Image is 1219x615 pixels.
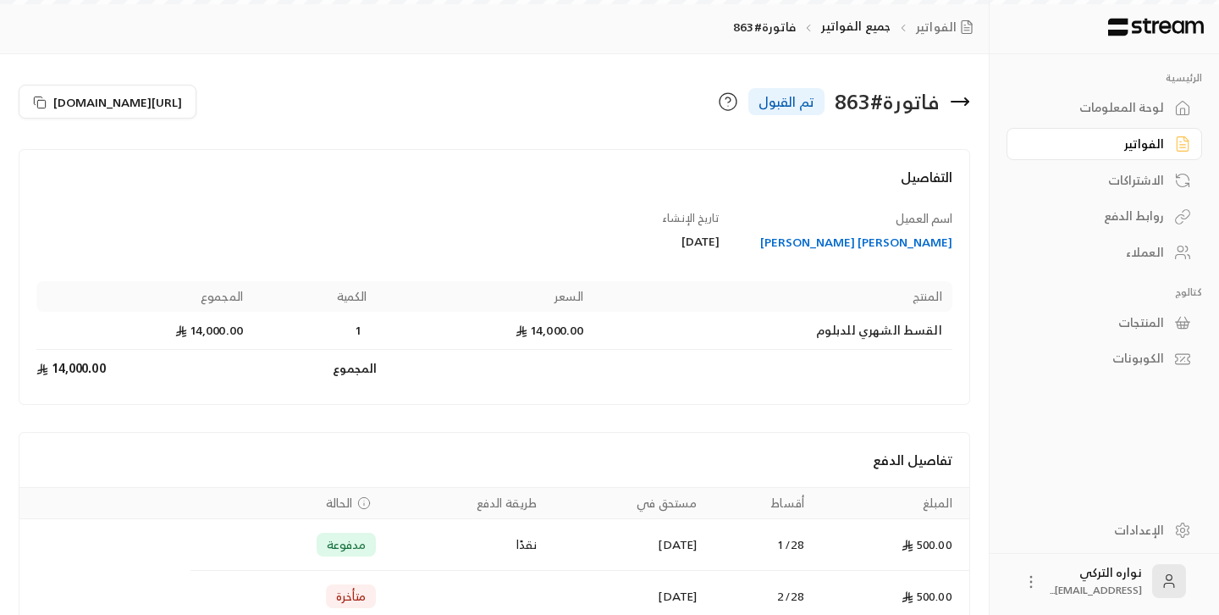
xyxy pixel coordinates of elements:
[1007,128,1202,161] a: الفواتير
[1028,208,1164,224] div: روابط الدفع
[662,208,720,228] span: تاريخ الإنشاء
[378,281,594,312] th: السعر
[821,15,891,36] a: جميع الفواتير
[1028,136,1164,152] div: الفواتير
[1007,200,1202,233] a: روابط الدفع
[1106,18,1205,36] img: Logo
[736,234,952,251] a: [PERSON_NAME] [PERSON_NAME]
[253,350,378,387] td: المجموع
[350,322,367,339] span: 1
[36,312,253,350] td: 14,000.00
[326,495,353,512] span: الحالة
[503,233,720,250] div: [DATE]
[1007,513,1202,546] a: الإعدادات
[19,85,196,119] button: [URL][DOMAIN_NAME]
[758,91,814,112] span: تم القبول
[36,167,952,204] h4: التفاصيل
[1007,236,1202,269] a: العملاء
[1007,306,1202,339] a: المنتجات
[707,488,814,519] th: أقساط
[36,281,952,387] table: Products
[547,519,707,571] td: [DATE]
[36,450,952,470] h4: تفاصيل الدفع
[1007,342,1202,375] a: الكوبونات
[1028,172,1164,189] div: الاشتراكات
[835,88,940,115] div: فاتورة # 863
[378,312,594,350] td: 14,000.00
[733,18,980,36] nav: breadcrumb
[593,281,951,312] th: المنتج
[593,312,951,350] td: القسط الشهري للدبلوم
[1050,564,1142,598] div: نواره التركي
[814,488,969,519] th: المبلغ
[547,488,707,519] th: مستحق في
[386,488,547,519] th: طريقة الدفع
[733,19,796,36] p: فاتورة#863
[1028,99,1164,116] div: لوحة المعلومات
[36,350,253,387] td: 14,000.00
[336,588,367,605] span: متأخرة
[1050,581,1142,599] span: [EMAIL_ADDRESS]...
[53,93,182,111] span: [URL][DOMAIN_NAME]
[1028,350,1164,367] div: الكوبونات
[916,19,980,36] a: الفواتير
[1007,71,1202,85] p: الرئيسية
[327,536,367,553] span: مدفوعة
[1028,244,1164,261] div: العملاء
[36,281,253,312] th: المجموع
[1028,314,1164,331] div: المنتجات
[814,519,969,571] td: 500.00
[386,519,547,571] td: نقدًا
[707,519,814,571] td: 1 / 28
[896,208,952,229] span: اسم العميل
[1007,285,1202,299] p: كتالوج
[253,281,378,312] th: الكمية
[1007,91,1202,125] a: لوحة المعلومات
[1007,163,1202,197] a: الاشتراكات
[1028,522,1164,539] div: الإعدادات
